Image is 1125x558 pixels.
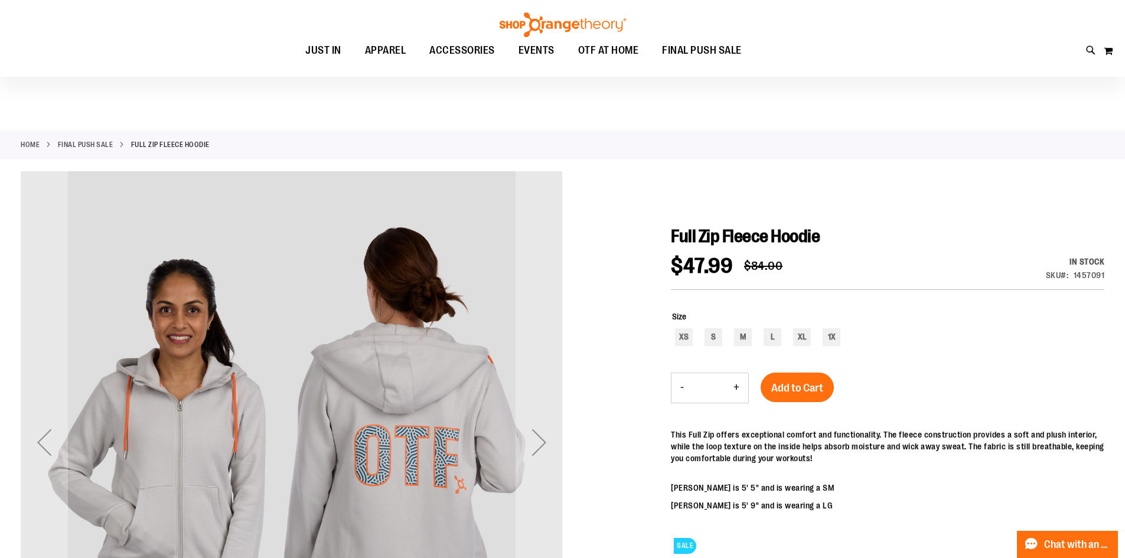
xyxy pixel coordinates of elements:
[761,373,834,402] button: Add to Cart
[674,538,696,554] span: SALE
[671,226,820,246] span: Full Zip Fleece Hoodie
[1074,269,1105,281] div: 1457091
[671,254,732,278] span: $47.99
[672,312,686,321] span: Size
[566,37,651,64] a: OTF AT HOME
[507,37,566,64] a: EVENTS
[693,374,725,402] input: Product quantity
[294,37,353,64] a: JUST IN
[365,37,406,64] span: APPAREL
[519,37,555,64] span: EVENTS
[823,328,840,346] div: 1X
[131,139,210,150] strong: Full Zip Fleece Hoodie
[671,482,1104,494] p: [PERSON_NAME] is 5' 5" and is wearing a SM
[1046,270,1069,280] strong: SKU
[675,328,693,346] div: XS
[21,139,40,150] a: Home
[498,12,628,37] img: Shop Orangetheory
[1017,531,1119,558] button: Chat with an Expert
[734,328,752,346] div: M
[771,381,823,394] span: Add to Cart
[578,37,639,64] span: OTF AT HOME
[1046,256,1105,267] div: Availability
[793,328,811,346] div: XL
[725,373,748,403] button: Increase product quantity
[744,259,782,273] span: $84.00
[705,328,722,346] div: S
[1046,256,1105,267] div: In stock
[305,37,341,64] span: JUST IN
[671,500,1104,511] p: [PERSON_NAME] is 5' 9" and is wearing a LG
[764,328,781,346] div: L
[429,37,495,64] span: ACCESSORIES
[1044,539,1111,550] span: Chat with an Expert
[58,139,113,150] a: FINAL PUSH SALE
[418,37,507,64] a: ACCESSORIES
[650,37,754,64] a: FINAL PUSH SALE
[671,373,693,403] button: Decrease product quantity
[662,37,742,64] span: FINAL PUSH SALE
[671,429,1104,464] p: This Full Zip offers exceptional comfort and functionality. The fleece construction provides a so...
[353,37,418,64] a: APPAREL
